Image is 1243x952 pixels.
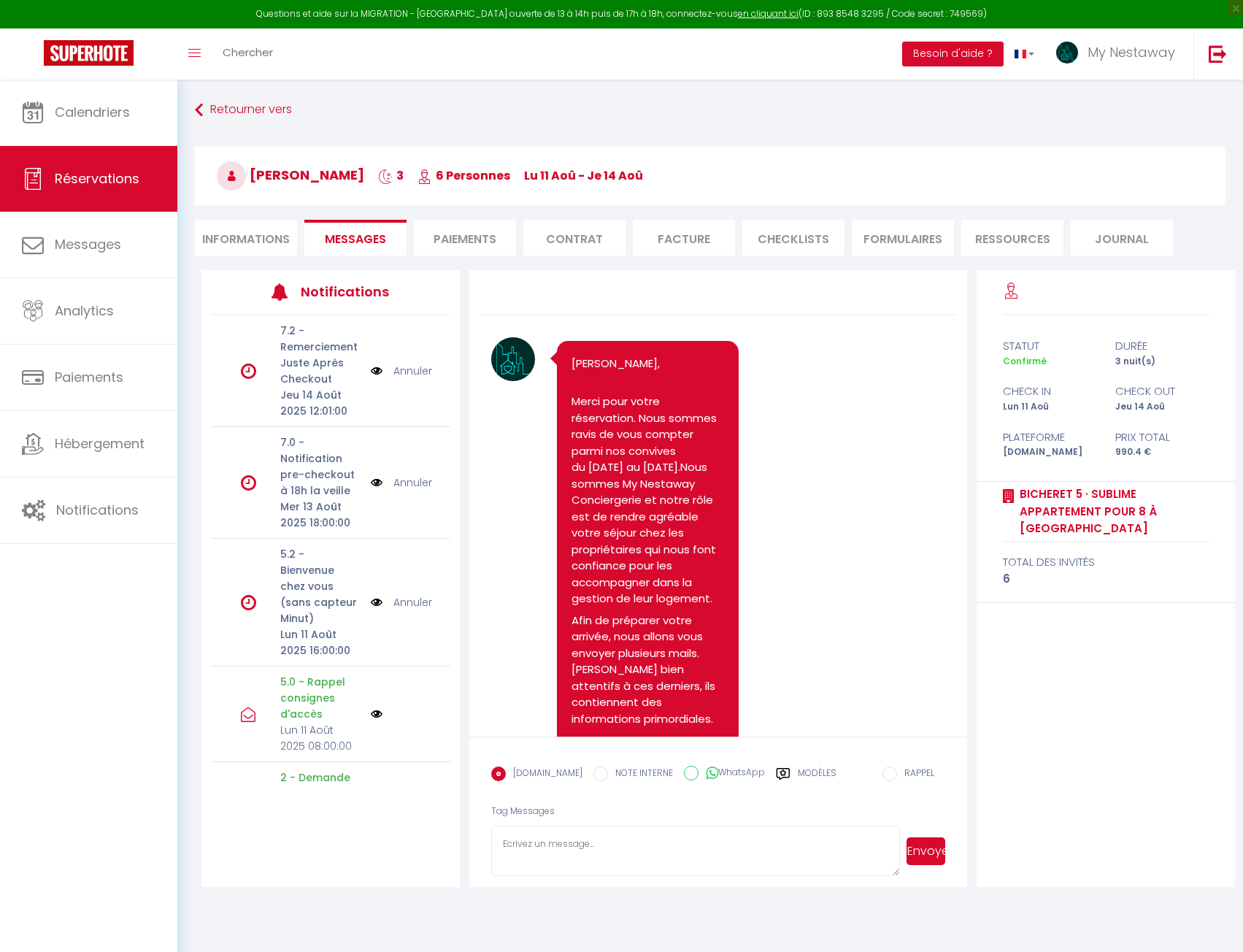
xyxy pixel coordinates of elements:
[55,169,139,188] span: Réservations
[506,767,582,783] label: [DOMAIN_NAME]
[907,837,945,865] button: Envoyer
[280,674,361,722] p: 5.0 - Rappel consignes d'accès
[280,769,361,818] p: 2 - Demande Confirmation Checkin (J-7)
[1003,355,1047,367] span: Confirmé
[902,42,1004,66] button: Besoin d'aide ?
[393,475,432,491] a: Annuler
[993,429,1106,446] div: Plateforme
[1209,45,1227,63] img: logout
[393,594,432,610] a: Annuler
[195,97,1225,123] a: Retourner vers
[280,434,361,499] p: 7.0 - Notification pre-checkout à 18h la veille
[1088,43,1175,61] span: My Nestaway
[393,363,432,379] a: Annuler
[280,626,361,659] p: Lun 11 Août 2025 16:00:00
[491,337,535,381] img: 16884879407332.png
[993,337,1106,355] div: statut
[699,766,765,782] label: WhatsApp
[1003,553,1209,571] div: total des invités
[1106,383,1219,400] div: check out
[524,167,643,184] span: lu 11 Aoû - je 14 Aoû
[1106,337,1219,355] div: durée
[55,434,145,453] span: Hébergement
[55,103,130,121] span: Calendriers
[371,475,382,491] img: NO IMAGE
[633,220,735,256] li: Facture
[993,400,1106,414] div: Lun 11 Aoû
[212,28,284,80] a: Chercher
[1045,28,1193,80] a: ... My Nestaway
[1106,429,1219,446] div: Prix total
[993,445,1106,459] div: [DOMAIN_NAME]
[280,387,361,419] p: Jeu 14 Août 2025 12:01:00
[572,613,718,726] span: Afin de préparer votre arrivée, nous allons vous envoyer plusieurs mails. [PERSON_NAME] bien atte...
[742,220,844,256] li: CHECKLISTS
[961,220,1063,256] li: Ressources
[1106,355,1219,369] div: 3 nuit(s)
[195,220,297,256] li: Informations
[325,231,386,247] span: Messages
[572,394,720,475] span: Merci pour votre réservation. Nous sommes ravis de vous compter parmi nos convives du [DATE] au [...
[1071,220,1173,256] li: Journal
[993,383,1106,400] div: check in
[280,323,361,387] p: 7.2 - Remerciement Juste Après Checkout
[897,767,934,783] label: RAPPEL
[371,594,382,610] img: NO IMAGE
[1056,42,1078,64] img: ...
[491,805,555,817] span: Tag Messages
[56,501,139,519] span: Notifications
[55,235,121,253] span: Messages
[1003,570,1209,588] div: 6
[417,167,510,184] span: 6 Personnes
[55,368,123,386] span: Paiements
[280,546,361,626] p: 5.2 - Bienvenue chez vous (sans capteur Minut)
[1106,400,1219,414] div: Jeu 14 Aoû
[371,363,382,379] img: NO IMAGE
[280,499,361,531] p: Mer 13 Août 2025 18:00:00
[55,302,114,320] span: Analytics
[378,167,404,184] span: 3
[738,7,798,20] a: en cliquant ici
[572,356,724,388] p: [PERSON_NAME],
[1182,891,1243,952] iframe: LiveChat chat widget
[608,767,673,783] label: NOTE INTERNE
[371,708,382,720] img: NO IMAGE
[852,220,954,256] li: FORMULAIRES
[414,220,516,256] li: Paiements
[223,45,273,60] span: Chercher
[217,166,364,184] span: [PERSON_NAME]
[1106,445,1219,459] div: 990.4 €
[301,275,401,308] h3: Notifications
[280,722,361,754] p: Lun 11 Août 2025 08:00:00
[572,459,719,606] span: Nous sommes My Nestaway Conciergerie et notre rôle est de rendre agréable votre séjour chez les p...
[798,767,836,792] label: Modèles
[1015,485,1209,537] a: Bicheret 5 · Sublime appartement pour 8 à [GEOGRAPHIC_DATA]
[523,220,626,256] li: Contrat
[44,40,134,66] img: Super Booking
